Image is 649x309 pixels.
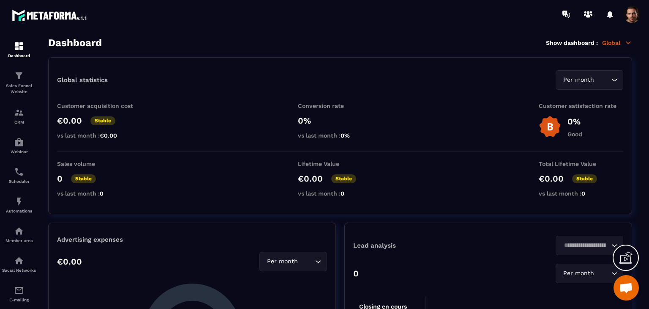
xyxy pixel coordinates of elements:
[561,241,609,250] input: Search for option
[57,76,108,84] p: Global statistics
[2,179,36,184] p: Scheduler
[2,220,36,249] a: automationsautomationsMember area
[602,39,632,47] p: Global
[2,53,36,58] p: Dashboard
[12,8,88,23] img: logo
[614,275,639,301] div: Mở cuộc trò chuyện
[2,190,36,220] a: automationsautomationsAutomations
[298,190,382,197] p: vs last month :
[539,160,623,167] p: Total Lifetime Value
[100,132,117,139] span: €0.00
[572,174,597,183] p: Stable
[596,75,609,85] input: Search for option
[300,257,313,266] input: Search for option
[100,190,104,197] span: 0
[298,160,382,167] p: Lifetime Value
[298,116,382,126] p: 0%
[567,116,582,127] p: 0%
[331,174,356,183] p: Stable
[539,102,623,109] p: Customer satisfaction rate
[14,41,24,51] img: formation
[57,190,142,197] p: vs last month :
[265,257,300,266] span: Per month
[2,279,36,309] a: emailemailE-mailing
[341,190,344,197] span: 0
[2,298,36,302] p: E-mailing
[596,269,609,278] input: Search for option
[556,236,623,255] div: Search for option
[48,37,102,49] h3: Dashboard
[556,70,623,90] div: Search for option
[539,116,561,138] img: b-badge-o.b3b20ee6.svg
[2,249,36,279] a: social-networksocial-networkSocial Networks
[57,102,142,109] p: Customer acquisition cost
[556,264,623,283] div: Search for option
[561,75,596,85] span: Per month
[581,190,585,197] span: 0
[539,190,623,197] p: vs last month :
[341,132,350,139] span: 0%
[57,257,82,267] p: €0.00
[57,160,142,167] p: Sales volume
[298,102,382,109] p: Conversion rate
[2,131,36,160] a: automationsautomationsWebinar
[567,131,582,138] p: Good
[2,35,36,64] a: formationformationDashboard
[57,236,327,243] p: Advertising expenses
[14,196,24,207] img: automations
[2,64,36,101] a: formationformationSales Funnel Website
[2,160,36,190] a: schedulerschedulerScheduler
[57,132,142,139] p: vs last month :
[57,116,82,126] p: €0.00
[546,39,598,46] p: Show dashboard :
[2,101,36,131] a: formationformationCRM
[353,242,488,249] p: Lead analysis
[90,116,115,125] p: Stable
[71,174,96,183] p: Stable
[298,132,382,139] p: vs last month :
[14,285,24,295] img: email
[353,268,359,279] p: 0
[259,252,327,271] div: Search for option
[14,137,24,147] img: automations
[14,71,24,81] img: formation
[14,226,24,236] img: automations
[14,108,24,118] img: formation
[2,238,36,243] p: Member area
[561,269,596,278] span: Per month
[14,256,24,266] img: social-network
[2,83,36,95] p: Sales Funnel Website
[298,174,323,184] p: €0.00
[539,174,564,184] p: €0.00
[14,167,24,177] img: scheduler
[2,120,36,124] p: CRM
[2,268,36,273] p: Social Networks
[2,209,36,213] p: Automations
[2,149,36,154] p: Webinar
[57,174,63,184] p: 0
